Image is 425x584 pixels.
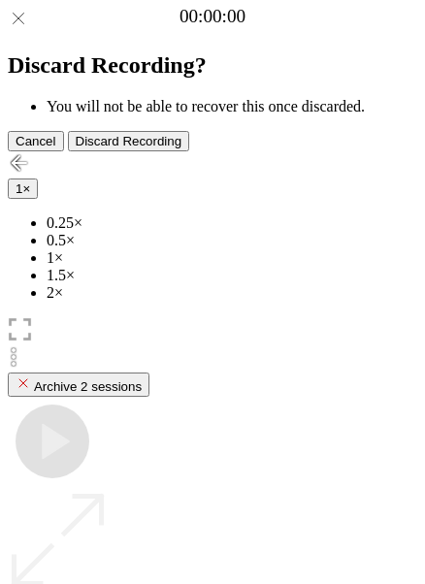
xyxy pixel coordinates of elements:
li: 1.5× [47,267,417,284]
li: 1× [47,249,417,267]
li: 0.25× [47,214,417,232]
button: Archive 2 sessions [8,373,149,397]
h2: Discard Recording? [8,52,417,79]
a: 00:00:00 [180,6,245,27]
li: 2× [47,284,417,302]
button: 1× [8,178,38,199]
button: Cancel [8,131,64,151]
li: 0.5× [47,232,417,249]
li: You will not be able to recover this once discarded. [47,98,417,115]
span: 1 [16,181,22,196]
div: Archive 2 sessions [16,375,142,394]
button: Discard Recording [68,131,190,151]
